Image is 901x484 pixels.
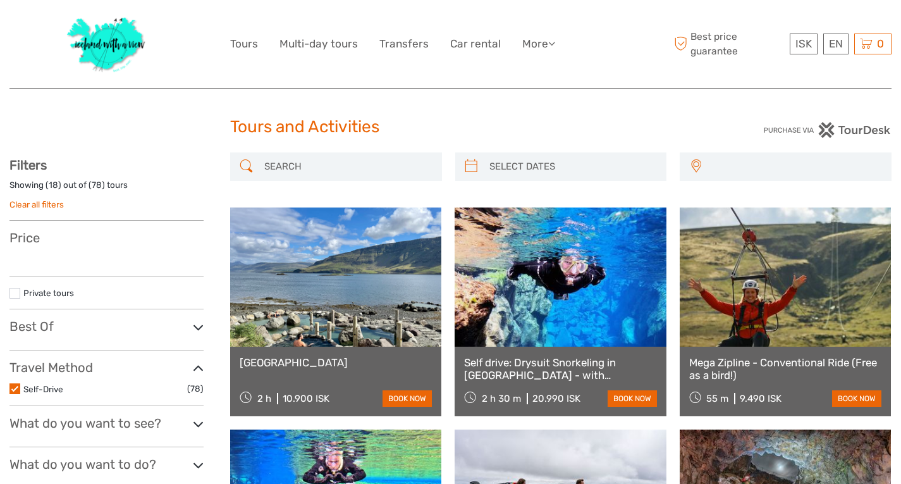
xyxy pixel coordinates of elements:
a: book now [383,390,432,407]
span: 55 m [706,393,728,404]
a: Tours [230,35,258,53]
h1: Tours and Activities [230,117,671,137]
a: book now [832,390,881,407]
h3: What do you want to do? [9,457,204,472]
div: 9.490 ISK [740,393,781,404]
img: PurchaseViaTourDesk.png [763,122,892,138]
a: Private tours [23,288,74,298]
h3: Best Of [9,319,204,334]
img: 1077-ca632067-b948-436b-9c7a-efe9894e108b_logo_big.jpg [61,9,153,78]
a: Multi-day tours [279,35,358,53]
input: SELECT DATES [484,156,661,178]
div: 10.900 ISK [283,393,329,404]
h3: What do you want to see? [9,416,204,431]
input: SEARCH [259,156,436,178]
div: Showing ( ) out of ( ) tours [9,179,204,199]
a: Self drive: Drysuit Snorkeling in [GEOGRAPHIC_DATA] - with underwater photos [464,356,656,382]
a: More [522,35,555,53]
label: 78 [92,179,102,191]
a: [GEOGRAPHIC_DATA] [240,356,432,369]
span: ISK [795,37,812,50]
span: 2 h 30 m [482,393,521,404]
a: Clear all filters [9,199,64,209]
div: 20.990 ISK [532,393,580,404]
span: (78) [187,382,204,396]
a: Car rental [450,35,501,53]
div: EN [823,34,849,54]
h3: Price [9,230,204,245]
span: 0 [875,37,886,50]
a: book now [608,390,657,407]
h3: Travel Method [9,360,204,375]
span: Best price guarantee [671,30,787,58]
a: Mega Zipline - Conventional Ride (Free as a bird!) [689,356,881,382]
span: 2 h [257,393,271,404]
label: 18 [49,179,58,191]
a: Transfers [379,35,429,53]
strong: Filters [9,158,47,173]
a: Self-Drive [23,384,63,394]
